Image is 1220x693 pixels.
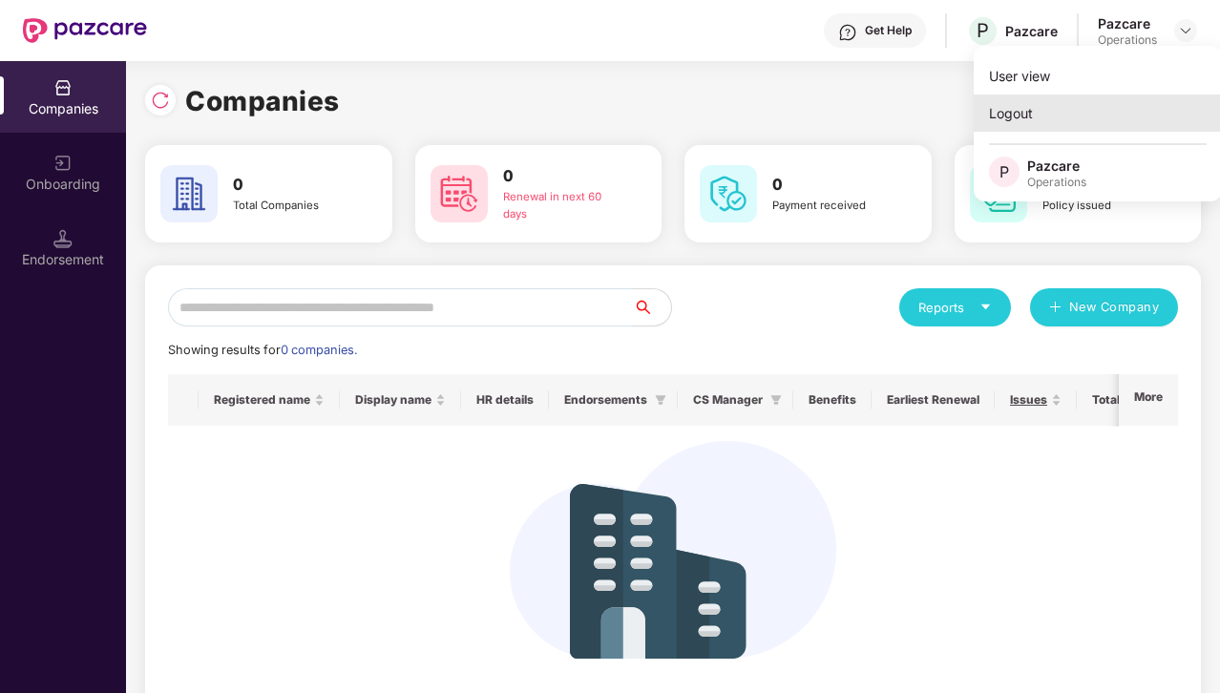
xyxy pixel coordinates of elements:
h3: 0 [503,164,622,189]
img: svg+xml;base64,PHN2ZyBpZD0iRHJvcGRvd24tMzJ4MzIiIHhtbG5zPSJodHRwOi8vd3d3LnczLm9yZy8yMDAwL3N2ZyIgd2... [1178,23,1193,38]
button: plusNew Company [1030,288,1178,326]
span: P [999,160,1009,183]
img: svg+xml;base64,PHN2ZyBpZD0iQ29tcGFuaWVzIiB4bWxucz0iaHR0cDovL3d3dy53My5vcmcvMjAwMC9zdmciIHdpZHRoPS... [53,78,73,97]
h3: 0 [233,173,352,198]
h3: 0 [772,173,892,198]
span: filter [651,388,670,411]
span: Display name [355,392,431,408]
span: 0 companies. [281,343,357,357]
div: Pazcare [1005,22,1058,40]
div: Pazcare [1027,157,1086,175]
th: Benefits [793,374,872,426]
span: CS Manager [693,392,763,408]
th: Registered name [199,374,340,426]
span: plus [1049,301,1062,316]
th: Issues [995,374,1077,426]
h1: Companies [185,80,340,122]
div: Pazcare [1098,14,1157,32]
span: P [977,19,989,42]
img: svg+xml;base64,PHN2ZyB4bWxucz0iaHR0cDovL3d3dy53My5vcmcvMjAwMC9zdmciIHdpZHRoPSI2MCIgaGVpZ2h0PSI2MC... [700,165,757,222]
th: More [1119,374,1178,426]
span: Endorsements [564,392,647,408]
span: Total Premium [1092,392,1173,408]
img: svg+xml;base64,PHN2ZyB4bWxucz0iaHR0cDovL3d3dy53My5vcmcvMjAwMC9zdmciIHdpZHRoPSI2MCIgaGVpZ2h0PSI2MC... [160,165,218,222]
th: Earliest Renewal [872,374,995,426]
img: svg+xml;base64,PHN2ZyB3aWR0aD0iMjAiIGhlaWdodD0iMjAiIHZpZXdCb3g9IjAgMCAyMCAyMCIgZmlsbD0ibm9uZSIgeG... [53,154,73,173]
button: search [632,288,672,326]
th: Display name [340,374,461,426]
img: svg+xml;base64,PHN2ZyBpZD0iSGVscC0zMngzMiIgeG1sbnM9Imh0dHA6Ly93d3cudzMub3JnLzIwMDAvc3ZnIiB3aWR0aD... [838,23,857,42]
div: Get Help [865,23,912,38]
img: svg+xml;base64,PHN2ZyB4bWxucz0iaHR0cDovL3d3dy53My5vcmcvMjAwMC9zdmciIHdpZHRoPSI2MCIgaGVpZ2h0PSI2MC... [431,165,488,222]
span: New Company [1069,298,1160,317]
span: caret-down [979,301,992,313]
img: svg+xml;base64,PHN2ZyB4bWxucz0iaHR0cDovL3d3dy53My5vcmcvMjAwMC9zdmciIHdpZHRoPSIzNDIiIGhlaWdodD0iMj... [510,441,836,659]
div: Policy issued [1042,198,1162,215]
th: Total Premium [1077,374,1203,426]
div: Reports [918,298,992,317]
div: Renewal in next 60 days [503,189,622,223]
img: svg+xml;base64,PHN2ZyBpZD0iUmVsb2FkLTMyeDMyIiB4bWxucz0iaHR0cDovL3d3dy53My5vcmcvMjAwMC9zdmciIHdpZH... [151,91,170,110]
span: search [632,300,671,315]
span: filter [767,388,786,411]
div: Operations [1098,32,1157,48]
th: HR details [461,374,549,426]
div: Payment received [772,198,892,215]
img: New Pazcare Logo [23,18,147,43]
span: Issues [1010,392,1047,408]
div: Total Companies [233,198,352,215]
div: Operations [1027,175,1086,190]
img: svg+xml;base64,PHN2ZyB3aWR0aD0iMTQuNSIgaGVpZ2h0PSIxNC41IiB2aWV3Qm94PSIwIDAgMTYgMTYiIGZpbGw9Im5vbm... [53,229,73,248]
span: Registered name [214,392,310,408]
span: filter [770,394,782,406]
span: Showing results for [168,343,357,357]
span: filter [655,394,666,406]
